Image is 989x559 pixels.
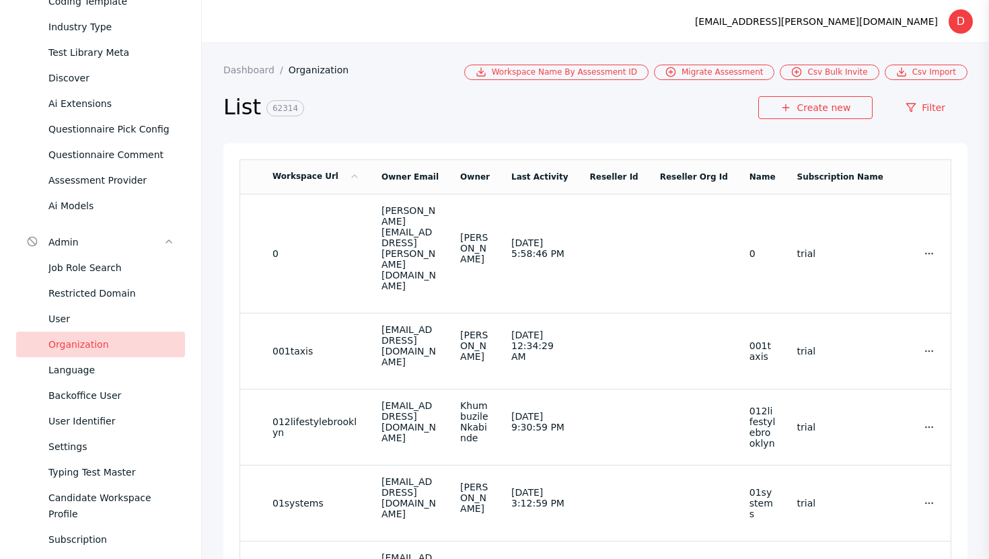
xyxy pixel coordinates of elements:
[48,260,174,276] div: Job Role Search
[511,411,569,433] div: [DATE] 9:30:59 PM
[48,413,174,429] div: User Identifier
[48,19,174,35] div: Industry Type
[797,172,883,182] a: Subscription Name
[749,487,776,519] section: 01systems
[223,94,758,122] h2: List
[48,387,174,404] div: Backoffice User
[885,65,967,80] a: Csv Import
[16,255,185,281] a: Job Role Search
[48,490,174,522] div: Candidate Workspace Profile
[16,408,185,434] a: User Identifier
[749,248,776,259] section: 0
[16,357,185,383] a: Language
[16,434,185,459] a: Settings
[272,416,360,438] section: 012lifestylebrooklyn
[16,527,185,552] a: Subscription
[48,439,174,455] div: Settings
[797,498,883,509] section: trial
[749,172,776,182] a: Name
[16,116,185,142] a: Questionnaire Pick Config
[266,100,304,116] span: 62314
[16,167,185,193] a: Assessment Provider
[381,400,439,443] div: [EMAIL_ADDRESS][DOMAIN_NAME]
[48,147,174,163] div: Questionnaire Comment
[460,482,490,514] div: [PERSON_NAME]
[48,198,174,214] div: Ai Models
[464,65,649,80] a: Workspace Name By Assessment ID
[883,96,967,119] a: Filter
[16,65,185,91] a: Discover
[511,330,569,362] div: [DATE] 12:34:29 AM
[381,324,439,367] div: [EMAIL_ADDRESS][DOMAIN_NAME]
[48,311,174,327] div: User
[590,172,638,182] a: Reseller Id
[16,306,185,332] a: User
[16,485,185,527] a: Candidate Workspace Profile
[460,232,490,264] div: [PERSON_NAME]
[654,65,774,80] a: Migrate Assessment
[272,498,360,509] section: 01systems
[48,121,174,137] div: Questionnaire Pick Config
[48,234,163,250] div: Admin
[16,142,185,167] a: Questionnaire Comment
[48,362,174,378] div: Language
[16,40,185,65] a: Test Library Meta
[949,9,973,34] div: D
[780,65,879,80] a: Csv Bulk Invite
[449,159,501,194] td: Owner
[16,332,185,357] a: Organization
[16,459,185,485] a: Typing Test Master
[381,476,439,519] div: [EMAIL_ADDRESS][DOMAIN_NAME]
[48,96,174,112] div: Ai Extensions
[695,13,938,30] div: [EMAIL_ADDRESS][PERSON_NAME][DOMAIN_NAME]
[289,65,360,75] a: Organization
[797,346,883,357] section: trial
[511,487,569,509] div: [DATE] 3:12:59 PM
[16,14,185,40] a: Industry Type
[16,383,185,408] a: Backoffice User
[16,281,185,306] a: Restricted Domain
[797,248,883,259] section: trial
[660,172,728,182] a: Reseller Org Id
[797,422,883,433] section: trial
[272,248,360,259] section: 0
[16,193,185,219] a: Ai Models
[501,159,579,194] td: Last Activity
[48,336,174,352] div: Organization
[48,531,174,548] div: Subscription
[48,172,174,188] div: Assessment Provider
[223,65,289,75] a: Dashboard
[371,159,449,194] td: Owner Email
[460,400,490,443] div: Khumbuzile Nkabinde
[48,44,174,61] div: Test Library Meta
[758,96,873,119] a: Create new
[48,70,174,86] div: Discover
[460,330,490,362] div: [PERSON_NAME]
[749,406,776,449] section: 012lifestylebrooklyn
[48,464,174,480] div: Typing Test Master
[749,340,776,362] section: 001taxis
[16,91,185,116] a: Ai Extensions
[381,205,439,291] div: [PERSON_NAME][EMAIL_ADDRESS][PERSON_NAME][DOMAIN_NAME]
[511,237,569,259] div: [DATE] 5:58:46 PM
[48,285,174,301] div: Restricted Domain
[272,172,360,181] a: Workspace Url
[272,346,360,357] section: 001taxis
